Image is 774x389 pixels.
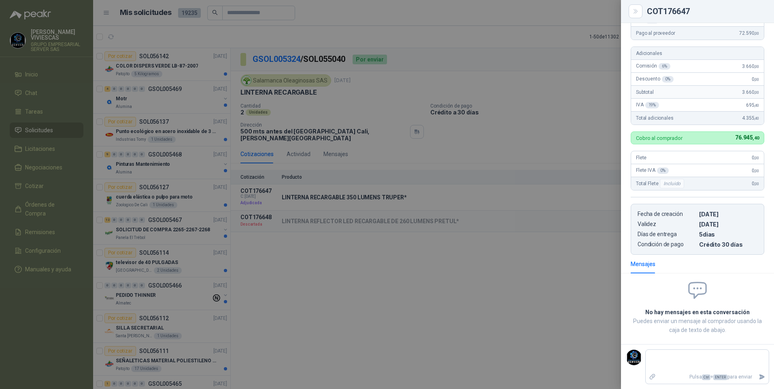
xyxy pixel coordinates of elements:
[752,168,759,173] span: 0
[636,102,659,108] span: IVA
[699,231,757,238] p: 5 dias
[638,221,696,228] p: Validez
[752,155,759,161] span: 0
[638,211,696,218] p: Fecha de creación
[755,370,769,384] button: Enviar
[746,102,759,108] span: 695
[754,64,759,69] span: ,00
[742,115,759,121] span: 4.355
[662,76,674,82] div: 0 %
[754,31,759,36] span: ,00
[754,156,759,160] span: ,00
[645,102,659,108] div: 19 %
[752,181,759,186] span: 0
[739,30,759,36] span: 72.590
[699,241,757,248] p: Crédito 30 días
[636,167,669,174] span: Flete IVA
[638,231,696,238] p: Días de entrega
[646,370,659,384] label: Adjuntar archivos
[626,350,642,365] img: Company Logo
[754,182,759,186] span: ,00
[699,221,757,228] p: [DATE]
[754,169,759,173] span: ,00
[754,77,759,82] span: ,00
[636,63,670,70] span: Comisión
[659,63,670,70] div: 6 %
[659,370,756,384] p: Pulsa + para enviar
[742,63,759,69] span: 3.660
[702,374,710,380] span: Ctrl
[631,260,655,268] div: Mensajes
[754,116,759,121] span: ,40
[713,374,727,380] span: ENTER
[699,211,757,218] p: [DATE]
[636,179,686,188] span: Total Flete
[631,112,764,125] div: Total adicionales
[647,7,764,15] div: COT176647
[631,6,640,16] button: Close
[735,134,759,141] span: 76.945
[636,76,674,82] span: Descuento
[657,167,669,174] div: 0 %
[753,135,759,141] span: ,40
[636,135,683,141] p: Cobro al comprador
[752,76,759,82] span: 0
[631,317,764,334] p: Puedes enviar un mensaje al comprador usando la caja de texto de abajo.
[660,179,684,188] div: Incluido
[631,47,764,60] div: Adicionales
[742,89,759,95] span: 3.660
[636,155,646,161] span: Flete
[636,89,654,95] span: Subtotal
[631,308,764,317] h2: No hay mensajes en esta conversación
[636,30,675,36] span: Pago al proveedor
[638,241,696,248] p: Condición de pago
[754,90,759,95] span: ,00
[754,103,759,108] span: ,40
